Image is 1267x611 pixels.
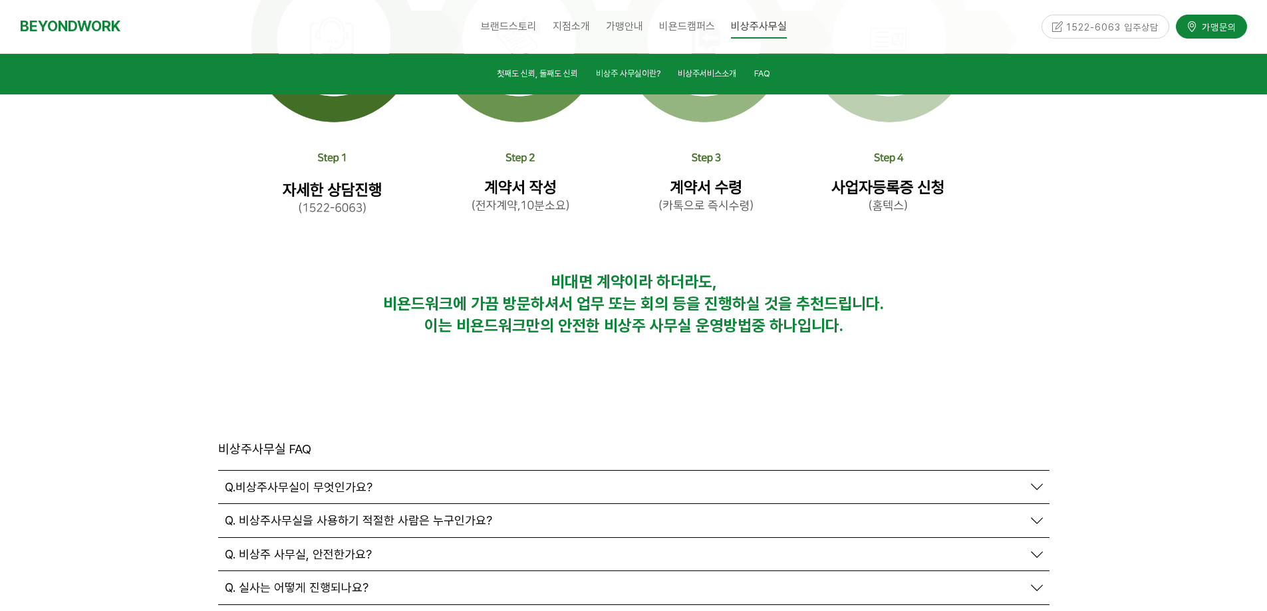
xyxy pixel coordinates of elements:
header: 비상주사무실 FAQ [218,438,311,461]
span: 비욘드워크에 가끔 방문하셔서 업무 또는 회의 등을 진행하실 것을 추천드립니다. [383,294,884,313]
span: 브랜드스토리 [481,20,537,33]
a: 첫째도 신뢰, 둘째도 신뢰 [497,66,578,84]
span: Q. 비상주사무실을 사용하기 적절한 사람은 누구인가요? [225,513,492,528]
span: 비상주 사무실이란? [596,68,660,78]
a: 비욘드캠퍼스 [651,10,723,43]
a: 가맹안내 [598,10,651,43]
a: 비상주사무실 [723,10,795,43]
a: BEYONDWORK [20,14,120,39]
a: 비상주서비스소개 [678,66,736,84]
strong: 비대면 계약이라 하더라도, [551,272,717,291]
a: 가맹문의 [1176,15,1247,38]
span: 지점소개 [553,20,590,33]
a: FAQ [754,66,770,84]
a: 지점소개 [545,10,598,43]
span: 비상주서비스소개 [678,68,736,78]
span: Q. 비상주 사무실, 안전한가요? [225,547,372,562]
span: Q. 실사는 어떻게 진행되나요? [225,580,368,595]
span: 비욘드캠퍼스 [659,20,715,33]
a: 브랜드스토리 [473,10,545,43]
span: 가맹안내 [606,20,643,33]
span: 가맹문의 [1198,20,1236,33]
span: FAQ [754,68,770,78]
span: 비상주사무실 [731,15,787,39]
span: 첫째도 신뢰, 둘째도 신뢰 [497,68,578,78]
span: 이는 비욘드워크만의 안전한 비상주 사무실 운영방법 [424,316,752,335]
strong: 중 하나입니다. [752,316,843,335]
span: Q.비상주사무실이 무엇인가요? [225,480,372,495]
a: 비상주 사무실이란? [596,66,660,84]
